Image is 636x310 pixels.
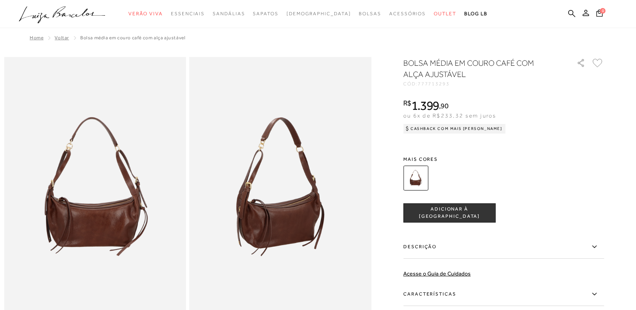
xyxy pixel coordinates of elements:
[403,283,604,306] label: Características
[464,11,488,16] span: BLOG LB
[403,166,428,190] img: BOLSA MÉDIA EM COURO CAFÉ COM ALÇA AJUSTÁVEL
[128,11,163,16] span: Verão Viva
[403,57,554,80] h1: BOLSA MÉDIA EM COURO CAFÉ COM ALÇA AJUSTÁVEL
[439,102,448,109] i: ,
[287,11,351,16] span: [DEMOGRAPHIC_DATA]
[404,206,495,220] span: ADICIONAR À [GEOGRAPHIC_DATA]
[30,35,43,41] a: Home
[600,8,606,14] span: 0
[253,11,278,16] span: Sapatos
[128,6,163,21] a: categoryNavScreenReaderText
[171,11,205,16] span: Essenciais
[403,124,506,134] div: Cashback com Mais [PERSON_NAME]
[403,99,411,107] i: R$
[359,11,381,16] span: Bolsas
[594,9,605,20] button: 0
[389,6,426,21] a: categoryNavScreenReaderText
[464,6,488,21] a: BLOG LB
[411,98,439,113] span: 1.399
[418,81,450,87] span: 777713293
[80,35,185,41] span: BOLSA MÉDIA EM COURO CAFÉ COM ALÇA AJUSTÁVEL
[213,6,245,21] a: categoryNavScreenReaderText
[171,6,205,21] a: categoryNavScreenReaderText
[403,270,471,277] a: Acesse o Guia de Cuidados
[253,6,278,21] a: categoryNavScreenReaderText
[213,11,245,16] span: Sandálias
[441,101,448,110] span: 90
[389,11,426,16] span: Acessórios
[403,112,496,119] span: ou 6x de R$233,32 sem juros
[403,203,496,223] button: ADICIONAR À [GEOGRAPHIC_DATA]
[434,11,456,16] span: Outlet
[403,157,604,162] span: Mais cores
[403,81,564,86] div: CÓD:
[403,235,604,259] label: Descrição
[359,6,381,21] a: categoryNavScreenReaderText
[287,6,351,21] a: noSubCategoriesText
[55,35,69,41] a: Voltar
[434,6,456,21] a: categoryNavScreenReaderText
